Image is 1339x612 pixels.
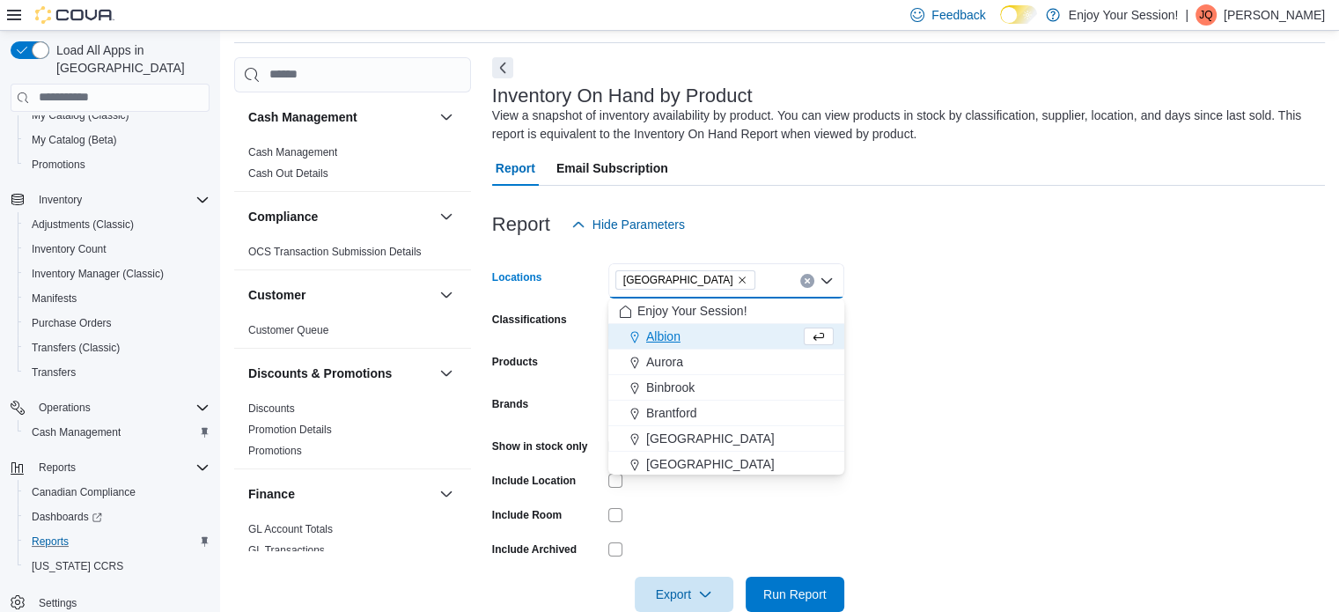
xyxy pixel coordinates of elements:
span: Operations [39,401,91,415]
span: Manifests [25,288,210,309]
span: Transfers (Classic) [32,341,120,355]
a: My Catalog (Classic) [25,105,136,126]
button: Albion [608,324,844,350]
button: Canadian Compliance [18,480,217,505]
span: Purchase Orders [32,316,112,330]
span: GL Transactions [248,543,325,557]
a: Dashboards [25,506,109,527]
span: JQ [1199,4,1212,26]
img: Cova [35,6,114,24]
label: Classifications [492,313,567,327]
span: Promotions [248,444,302,458]
span: Enjoy Your Session! [637,302,747,320]
span: Canadian Compliance [25,482,210,503]
button: Cash Management [18,420,217,445]
span: Cash Management [248,145,337,159]
div: Jessica Quenneville [1196,4,1217,26]
button: My Catalog (Classic) [18,103,217,128]
a: Cash Management [25,422,128,443]
button: Inventory Manager (Classic) [18,262,217,286]
span: Reports [32,535,69,549]
a: Inventory Manager (Classic) [25,263,171,284]
span: Promotion Details [248,423,332,437]
button: Inventory Count [18,237,217,262]
button: Reports [18,529,217,554]
button: Inventory [32,189,89,210]
span: Cash Out Details [248,166,328,181]
span: Dashboards [32,510,102,524]
p: | [1185,4,1188,26]
button: Manifests [18,286,217,311]
span: Transfers [32,365,76,380]
span: Reports [25,531,210,552]
a: Manifests [25,288,84,309]
button: [GEOGRAPHIC_DATA] [608,426,844,452]
span: Reports [32,457,210,478]
button: Clear input [800,274,814,288]
button: Operations [32,397,98,418]
h3: Inventory On Hand by Product [492,85,753,107]
a: Canadian Compliance [25,482,143,503]
a: Dashboards [18,505,217,529]
button: Reports [4,455,217,480]
span: Manifests [32,291,77,306]
button: Next [492,57,513,78]
span: Dark Mode [1000,24,1001,25]
span: [US_STATE] CCRS [32,559,123,573]
h3: Cash Management [248,108,357,126]
span: Inventory Manager (Classic) [25,263,210,284]
button: Customer [436,284,457,306]
button: Promotions [18,152,217,177]
span: Adjustments (Classic) [32,218,134,232]
button: Discounts & Promotions [436,363,457,384]
button: Close list of options [820,274,834,288]
a: Cash Management [248,146,337,159]
button: Inventory [4,188,217,212]
span: Albion [646,328,681,345]
label: Include Location [492,474,576,488]
h3: Customer [248,286,305,304]
span: [GEOGRAPHIC_DATA] [623,271,733,289]
span: Inventory Count [25,239,210,260]
button: Finance [248,485,432,503]
a: Transfers (Classic) [25,337,127,358]
span: Discounts [248,402,295,416]
button: Hide Parameters [564,207,692,242]
a: Purchase Orders [25,313,119,334]
span: Inventory [39,193,82,207]
button: My Catalog (Beta) [18,128,217,152]
span: Transfers (Classic) [25,337,210,358]
label: Brands [492,397,528,411]
button: Remove London North from selection in this group [737,275,747,285]
span: Adjustments (Classic) [25,214,210,235]
span: Promotions [32,158,85,172]
button: Purchase Orders [18,311,217,335]
a: My Catalog (Beta) [25,129,124,151]
h3: Finance [248,485,295,503]
span: Customer Queue [248,323,328,337]
span: Transfers [25,362,210,383]
a: Reports [25,531,76,552]
button: Compliance [248,208,432,225]
h3: Report [492,214,550,235]
div: Compliance [234,241,471,269]
button: Transfers (Classic) [18,335,217,360]
button: Enjoy Your Session! [608,299,844,324]
a: Customer Queue [248,324,328,336]
span: Operations [32,397,210,418]
span: My Catalog (Classic) [32,108,129,122]
a: Adjustments (Classic) [25,214,141,235]
button: Discounts & Promotions [248,365,432,382]
button: Reports [32,457,83,478]
h3: Compliance [248,208,318,225]
button: Cash Management [436,107,457,128]
span: Inventory Manager (Classic) [32,267,164,281]
span: Reports [39,461,76,475]
span: Dashboards [25,506,210,527]
button: Operations [4,395,217,420]
span: [GEOGRAPHIC_DATA] [646,455,775,473]
button: [GEOGRAPHIC_DATA] [608,452,844,477]
a: Promotions [248,445,302,457]
button: Transfers [18,360,217,385]
span: Inventory Count [32,242,107,256]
